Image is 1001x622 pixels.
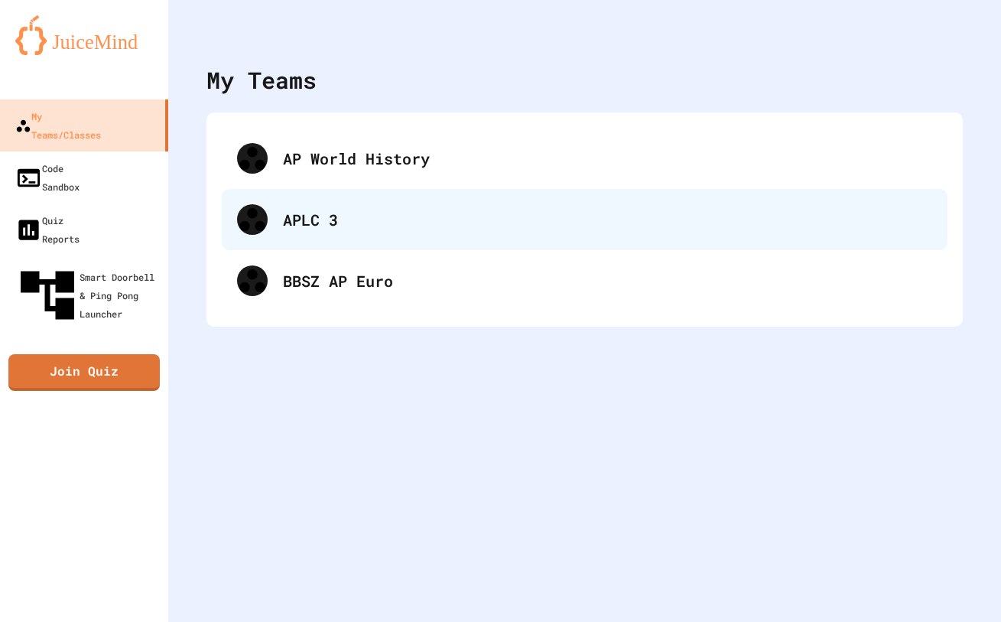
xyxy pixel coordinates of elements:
[15,159,80,196] div: Code Sandbox
[15,15,153,55] img: logo-orange.svg
[283,208,932,231] div: APLC 3
[283,269,932,292] div: BBSZ AP Euro
[222,128,947,189] div: AP World History
[222,250,947,311] div: BBSZ AP Euro
[283,147,932,170] div: AP World History
[15,263,162,327] div: Smart Doorbell & Ping Pong Launcher
[15,107,101,144] div: My Teams/Classes
[206,63,317,97] div: My Teams
[222,189,947,250] div: APLC 3
[8,354,160,391] a: Join Quiz
[15,211,80,248] div: Quiz Reports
